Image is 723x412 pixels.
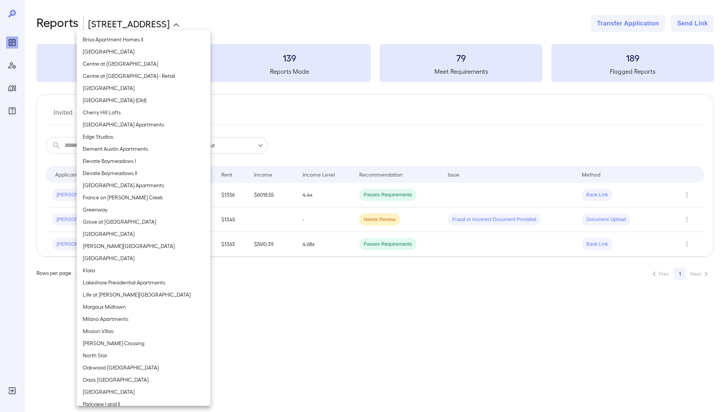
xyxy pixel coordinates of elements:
[77,301,210,313] li: Margaux Midtown
[77,252,210,264] li: [GEOGRAPHIC_DATA]
[77,386,210,398] li: [GEOGRAPHIC_DATA]
[77,240,210,252] li: [PERSON_NAME][GEOGRAPHIC_DATA]
[77,349,210,361] li: North Star
[77,70,210,82] li: Centre at [GEOGRAPHIC_DATA] - Retail
[77,143,210,155] li: Element Austin Apartments
[77,216,210,228] li: Grove at [GEOGRAPHIC_DATA]
[77,276,210,289] li: Lakeshore Presidential Apartments
[77,361,210,374] li: Oakwood [GEOGRAPHIC_DATA]
[77,33,210,46] li: Brisa Apartment Homes II
[77,325,210,337] li: Mission Villas
[77,289,210,301] li: Life at [PERSON_NAME][GEOGRAPHIC_DATA]
[77,106,210,118] li: Cherry Hill Lofts
[77,131,210,143] li: Edge Studios
[77,228,210,240] li: [GEOGRAPHIC_DATA]
[77,374,210,386] li: Oasis [GEOGRAPHIC_DATA]
[77,313,210,325] li: Milano Apartments
[77,191,210,204] li: France on [PERSON_NAME] Creek
[77,264,210,276] li: Klara
[77,155,210,167] li: Elevate Baymeadows I
[77,204,210,216] li: Greenway
[77,46,210,58] li: [GEOGRAPHIC_DATA]
[77,82,210,94] li: [GEOGRAPHIC_DATA]
[77,58,210,70] li: Centre at [GEOGRAPHIC_DATA]
[77,398,210,410] li: Parkview I and II
[77,94,210,106] li: [GEOGRAPHIC_DATA] (Old)
[77,337,210,349] li: [PERSON_NAME] Crossing
[77,118,210,131] li: [GEOGRAPHIC_DATA] Apartments
[77,167,210,179] li: Elevate Baymeadows II
[77,179,210,191] li: [GEOGRAPHIC_DATA] Apartments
